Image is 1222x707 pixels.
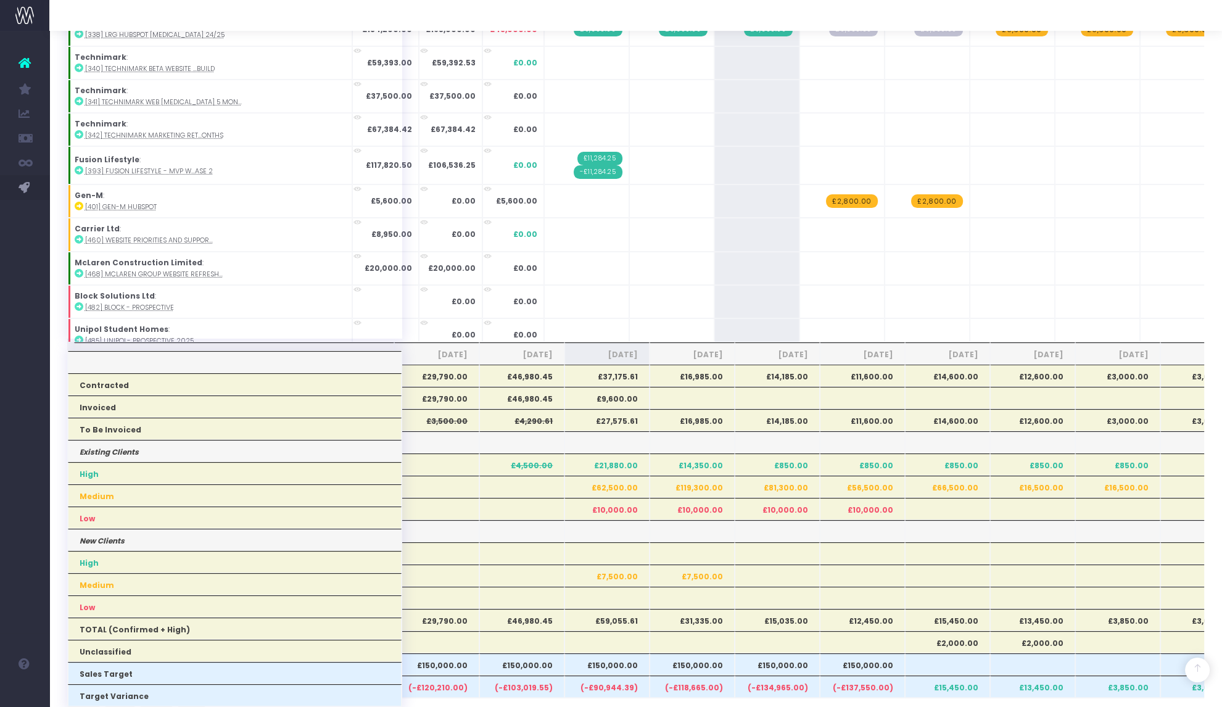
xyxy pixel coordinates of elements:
[513,229,537,240] span: £0.00
[513,124,537,135] span: £0.00
[513,57,537,68] span: £0.00
[85,336,194,345] abbr: [485] Unipol- Prospective 2025
[431,124,476,134] strong: £67,384.42
[428,263,476,273] strong: £20,000.00
[68,595,402,618] th: Low
[68,418,402,440] th: To Be Invoiced
[479,365,564,387] th: £46,980.45
[80,447,139,458] i: Existing Clients
[75,223,120,234] strong: Carrier Ltd
[513,160,537,171] span: £0.00
[452,229,476,239] strong: £0.00
[68,113,352,146] td: :
[905,453,990,476] th: £850.00
[650,564,735,587] th: £7,500.00
[75,324,168,334] strong: Unipol Student Homes
[1075,409,1160,431] th: £3,000.00
[735,365,820,387] th: £14,185.00
[564,498,650,520] th: £10,000.00
[68,318,352,352] td: :
[650,609,735,631] th: £31,335.00
[917,349,978,360] span: [DATE]
[371,229,412,239] strong: £8,950.00
[650,453,735,476] th: £14,350.00
[911,194,962,208] span: wayahead Revenue Forecast Item
[1002,349,1063,360] span: [DATE]
[68,462,402,484] th: High
[417,660,468,671] span: £150,000.00
[905,365,990,387] th: £14,600.00
[564,609,650,631] th: £59,055.61
[429,91,476,101] strong: £37,500.00
[68,80,352,113] td: :
[75,291,155,301] strong: Block Solutions Ltd
[513,329,537,341] span: £0.00
[85,202,157,212] abbr: [401] Gen-M HubSpot
[479,409,564,431] th: £4,290.61
[362,24,412,35] strong: £184,200.00
[371,196,412,206] strong: £5,600.00
[1075,476,1160,498] th: £16,500.00
[564,476,650,498] th: £62,500.00
[990,631,1075,653] th: £2,000.00
[68,506,402,529] th: Low
[502,660,553,671] span: £150,000.00
[820,453,905,476] th: £850.00
[820,476,905,498] th: £56,500.00
[665,682,723,693] span: (-£118,665.00)
[80,535,125,547] i: New Clients
[990,409,1075,431] th: £12,600.00
[580,682,638,693] span: (-£90,944.39)
[452,196,476,206] strong: £0.00
[820,498,905,520] th: £10,000.00
[68,395,402,418] th: Invoiced
[68,218,352,251] td: :
[85,64,215,73] abbr: [340] Technimark Beta website design & build
[650,365,735,387] th: £16,985.00
[68,46,352,80] td: :
[934,682,978,693] span: £15,450.00
[564,564,650,587] th: £7,500.00
[905,609,990,631] th: £15,450.00
[650,476,735,498] th: £119,300.00
[85,236,213,245] abbr: [460] Website priorities and support
[1108,682,1149,693] span: £3,850.00
[650,409,735,431] th: £16,985.00
[820,609,905,631] th: £12,450.00
[735,453,820,476] th: £850.00
[452,329,476,340] strong: £0.00
[905,631,990,653] th: £2,000.00
[479,609,564,631] th: £46,980.45
[820,365,905,387] th: £11,600.00
[735,409,820,431] th: £14,185.00
[905,476,990,498] th: £66,500.00
[820,409,905,431] th: £11,600.00
[564,409,650,431] th: £27,575.61
[394,387,479,409] th: £29,790.00
[408,682,468,693] span: (-£120,210.00)
[496,196,537,207] span: £5,600.00
[406,349,468,360] span: [DATE]
[68,573,402,595] th: Medium
[990,609,1075,631] th: £13,450.00
[577,152,622,165] span: Streamtime Invoice: 574 – [393] Fusion Lifestyle - MVP Web Development phase 2
[366,91,412,101] strong: £37,500.00
[495,682,553,693] span: (-£103,019.55)
[748,682,808,693] span: (-£134,965.00)
[832,349,893,360] span: [DATE]
[826,194,877,208] span: wayahead Revenue Forecast Item
[367,124,412,134] strong: £67,384.42
[75,118,126,129] strong: Technimark
[513,91,537,102] span: £0.00
[491,349,553,360] span: [DATE]
[85,167,213,176] abbr: [393] Fusion Lifestyle - MVP Web Development phase 2
[85,131,223,140] abbr: [342] Technimark marketing retainer 9 months
[68,146,352,184] td: :
[564,365,650,387] th: £37,175.61
[479,453,564,476] th: £4,500.00
[587,660,638,671] span: £150,000.00
[85,270,223,279] abbr: [468] McLaren Group Website Refresh
[1075,365,1160,387] th: £3,000.00
[68,285,352,318] td: :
